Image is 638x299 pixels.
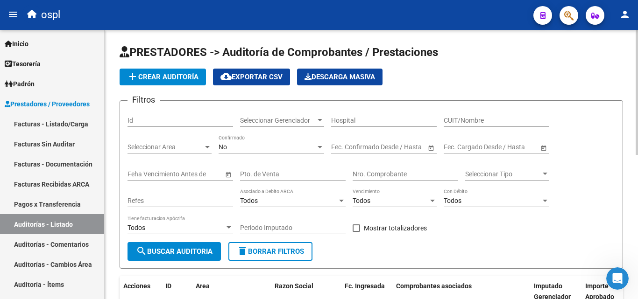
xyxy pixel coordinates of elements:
span: Todos [128,224,145,231]
mat-icon: add [127,71,138,82]
span: Buscar Auditoria [136,247,213,256]
span: Seleccionar Area [128,143,203,151]
span: Seleccionar Tipo [465,170,541,178]
input: Fecha inicio [331,143,365,151]
span: Prestadores / Proveedores [5,99,90,109]
mat-icon: delete [237,245,248,257]
mat-icon: cloud_download [220,71,232,82]
button: Open calendar [539,143,548,153]
iframe: Intercom live chat [606,267,629,290]
mat-icon: menu [7,9,19,20]
span: Todos [240,197,258,204]
span: Comprobantes asociados [396,282,472,290]
span: Fc. Ingresada [345,282,385,290]
span: Razon Social [275,282,313,290]
span: Crear Auditoría [127,73,198,81]
button: Crear Auditoría [120,69,206,85]
span: Acciones [123,282,150,290]
span: Inicio [5,39,28,49]
mat-icon: search [136,245,147,257]
button: Open calendar [426,143,436,153]
span: Todos [353,197,370,204]
span: Area [196,282,210,290]
span: Borrar Filtros [237,247,304,256]
span: PRESTADORES -> Auditoría de Comprobantes / Prestaciones [120,46,438,59]
span: Tesorería [5,59,41,69]
h3: Filtros [128,93,160,106]
input: Fecha fin [373,143,419,151]
button: Buscar Auditoria [128,242,221,261]
button: Descarga Masiva [297,69,383,85]
span: Mostrar totalizadores [364,223,427,234]
span: Seleccionar Gerenciador [240,117,316,125]
span: Descarga Masiva [305,73,375,81]
span: Padrón [5,79,35,89]
span: No [219,143,227,151]
input: Fecha fin [486,143,532,151]
span: ID [165,282,171,290]
input: Fecha inicio [444,143,478,151]
button: Open calendar [223,169,233,179]
button: Exportar CSV [213,69,290,85]
app-download-masive: Descarga masiva de comprobantes (adjuntos) [297,69,383,85]
button: Borrar Filtros [228,242,312,261]
span: ospl [41,5,60,25]
span: Exportar CSV [220,73,283,81]
span: Todos [444,197,461,204]
mat-icon: person [619,9,631,20]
